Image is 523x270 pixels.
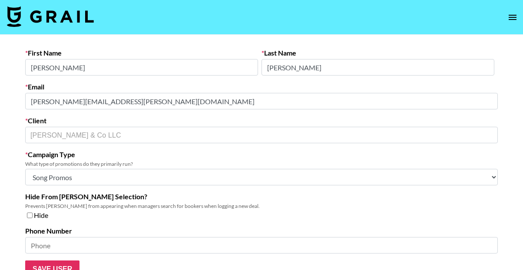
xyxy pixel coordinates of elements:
span: Hide [34,211,48,220]
img: Grail Talent [7,6,94,27]
input: Last Name [261,59,494,76]
input: Email [25,93,498,109]
label: Last Name [261,49,494,57]
input: First Name [25,59,258,76]
label: Hide From [PERSON_NAME] Selection? [25,192,498,201]
label: Phone Number [25,227,498,235]
div: What type of promotions do they primarily run? [25,161,498,167]
label: Client [25,116,498,125]
div: Prevents [PERSON_NAME] from appearing when managers search for bookers when logging a new deal. [25,203,498,209]
input: Phone [25,237,498,254]
label: Email [25,82,498,91]
button: open drawer [504,9,521,26]
label: Campaign Type [25,150,498,159]
label: First Name [25,49,258,57]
